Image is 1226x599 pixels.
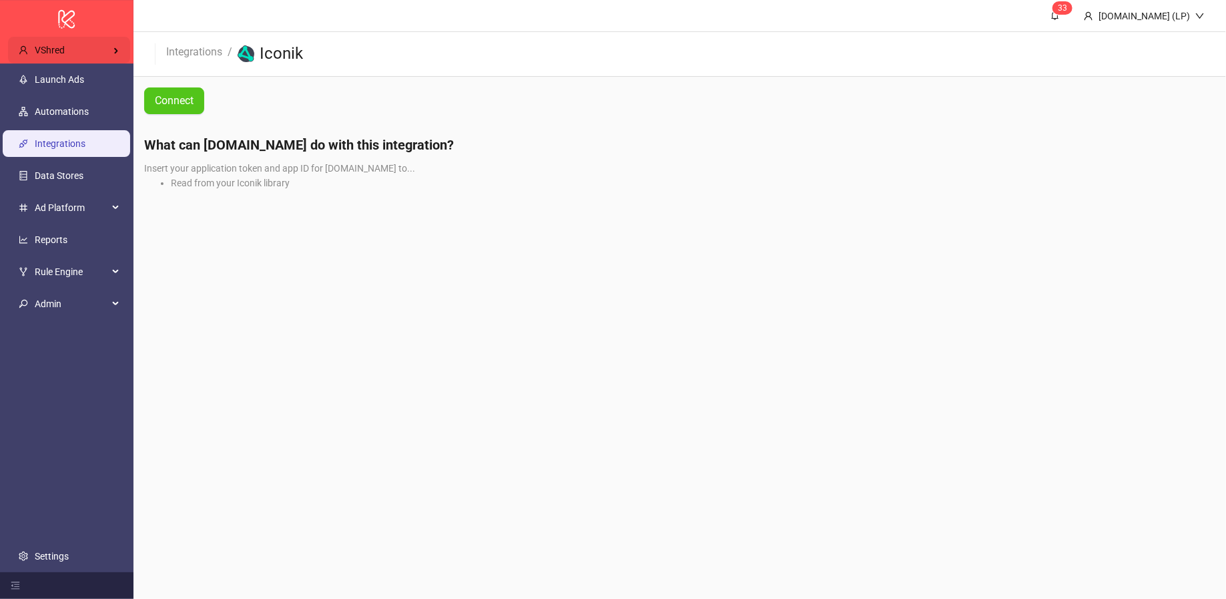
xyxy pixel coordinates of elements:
span: Ad Platform [35,194,108,221]
li: / [228,43,232,65]
span: Rule Engine [35,258,108,285]
span: Connect [155,95,194,107]
h3: Iconik [260,43,303,65]
span: fork [19,267,28,276]
span: down [1195,11,1205,21]
span: Insert your application token and app ID for [DOMAIN_NAME] to... [144,163,415,174]
span: VShred [35,45,65,55]
li: Read from your Iconik library [171,176,1215,190]
button: Connect [144,87,204,114]
a: Reports [35,234,67,245]
a: Integrations [164,43,225,58]
span: number [19,203,28,212]
span: menu-fold [11,581,20,590]
span: bell [1050,11,1060,20]
span: Admin [35,290,108,317]
span: key [19,299,28,309]
h4: What can [DOMAIN_NAME] do with this integration? [144,136,1215,154]
sup: 33 [1052,1,1072,15]
span: 3 [1062,3,1067,13]
a: Automations [35,106,89,117]
div: [DOMAIN_NAME] (LP) [1093,9,1195,23]
a: Integrations [35,138,85,149]
a: Settings [35,551,69,562]
span: user [1084,11,1093,21]
a: Data Stores [35,170,83,181]
span: user [19,45,28,55]
span: 3 [1058,3,1062,13]
a: Launch Ads [35,74,84,85]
